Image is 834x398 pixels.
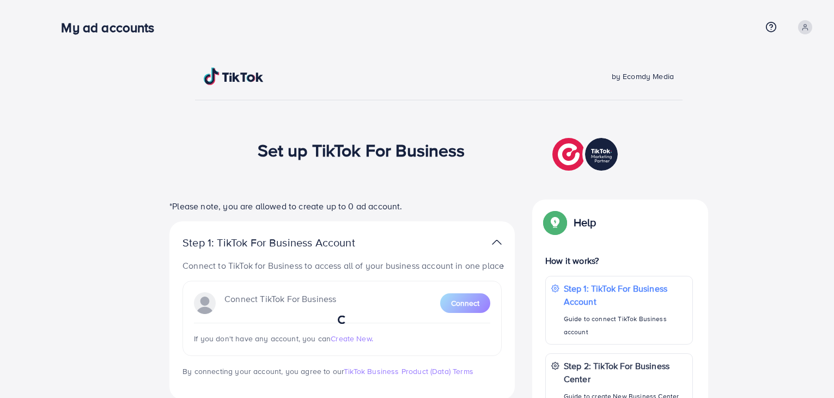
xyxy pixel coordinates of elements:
p: Step 1: TikTok For Business Account [182,236,389,249]
h3: My ad accounts [61,20,163,35]
span: by Ecomdy Media [612,71,674,82]
img: TikTok [204,68,264,85]
img: TikTok partner [552,135,620,173]
p: Step 2: TikTok For Business Center [564,359,687,385]
img: Popup guide [545,213,565,232]
p: *Please note, you are allowed to create up to 0 ad account. [169,200,515,213]
h1: Set up TikTok For Business [258,140,465,160]
p: Step 1: TikTok For Business Account [564,282,687,308]
p: Guide to connect TikTok Business account [564,312,687,339]
p: Help [574,216,596,229]
img: TikTok partner [492,234,502,250]
p: How it works? [545,254,693,267]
